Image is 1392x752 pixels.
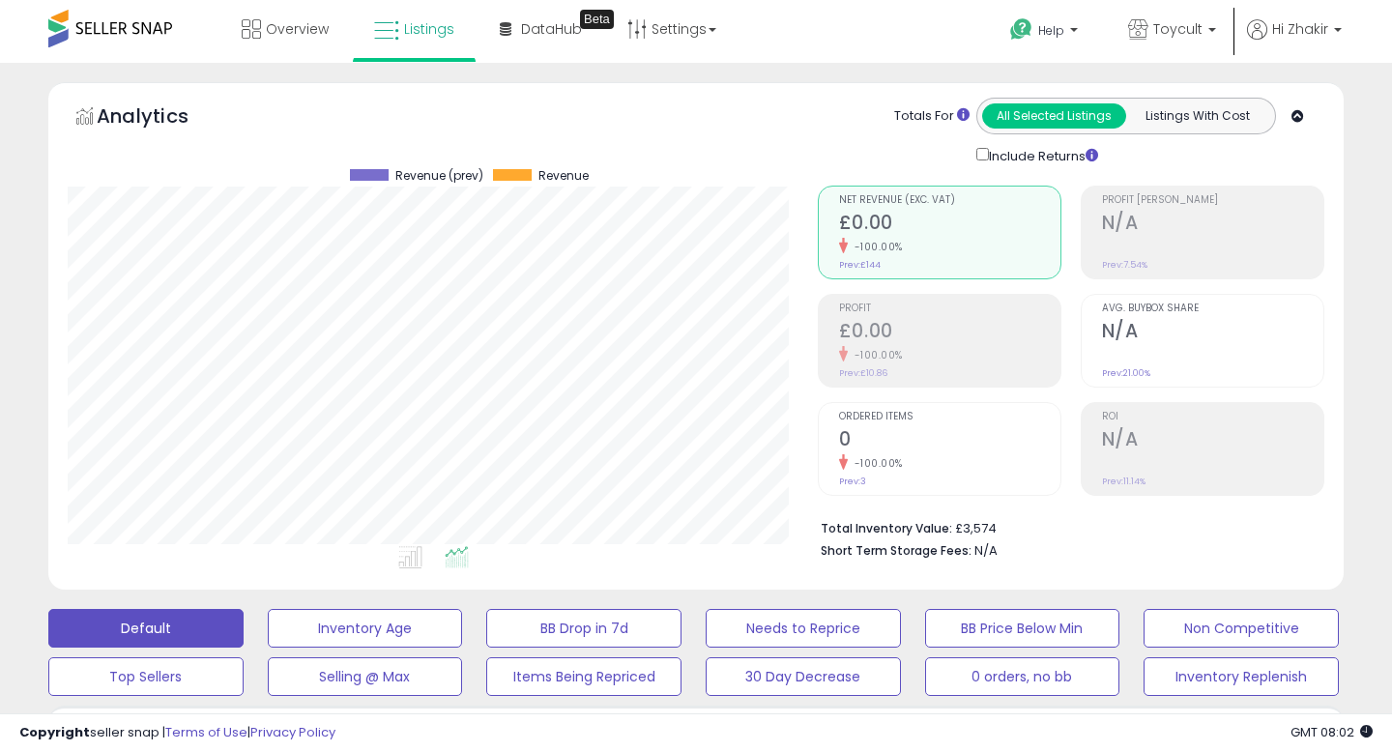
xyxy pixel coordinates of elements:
span: Help [1038,22,1064,39]
h2: N/A [1102,212,1323,238]
small: -100.00% [848,348,903,362]
span: Hi Zhakir [1272,19,1328,39]
small: -100.00% [848,240,903,254]
button: 30 Day Decrease [706,657,901,696]
span: Overview [266,19,329,39]
span: ROI [1102,412,1323,422]
button: BB Price Below Min [925,609,1120,648]
button: Listings With Cost [1125,103,1269,129]
button: Default [48,609,244,648]
a: Terms of Use [165,723,247,741]
small: Prev: 11.14% [1102,476,1145,487]
button: BB Drop in 7d [486,609,681,648]
span: Revenue [538,169,589,183]
div: Tooltip anchor [580,10,614,29]
button: Needs to Reprice [706,609,901,648]
small: Prev: £144 [839,259,881,271]
span: Listings [404,19,454,39]
small: Prev: 21.00% [1102,367,1150,379]
i: Get Help [1009,17,1033,42]
h2: N/A [1102,428,1323,454]
span: Ordered Items [839,412,1060,422]
h5: Analytics [97,102,226,134]
button: Inventory Replenish [1144,657,1339,696]
small: Prev: 3 [839,476,866,487]
b: Total Inventory Value: [821,520,952,536]
button: Non Competitive [1144,609,1339,648]
h2: N/A [1102,320,1323,346]
a: Hi Zhakir [1247,19,1342,63]
li: £3,574 [821,515,1310,538]
h2: 0 [839,428,1060,454]
button: Selling @ Max [268,657,463,696]
span: Avg. Buybox Share [1102,304,1323,314]
span: N/A [974,541,998,560]
span: Toycult [1153,19,1203,39]
small: Prev: £10.86 [839,367,887,379]
span: Profit [PERSON_NAME] [1102,195,1323,206]
span: Net Revenue (Exc. VAT) [839,195,1060,206]
div: Totals For [894,107,970,126]
span: Revenue (prev) [395,169,483,183]
span: 2025-09-7 08:02 GMT [1290,723,1373,741]
small: -100.00% [848,456,903,471]
strong: Copyright [19,723,90,741]
h2: £0.00 [839,320,1060,346]
a: Help [995,3,1097,63]
span: DataHub [521,19,582,39]
b: Short Term Storage Fees: [821,542,971,559]
small: Prev: 7.54% [1102,259,1147,271]
button: Items Being Repriced [486,657,681,696]
button: Inventory Age [268,609,463,648]
button: 0 orders, no bb [925,657,1120,696]
div: seller snap | | [19,724,335,742]
div: Include Returns [962,144,1121,166]
button: Top Sellers [48,657,244,696]
span: Profit [839,304,1060,314]
h2: £0.00 [839,212,1060,238]
a: Privacy Policy [250,723,335,741]
button: All Selected Listings [982,103,1126,129]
